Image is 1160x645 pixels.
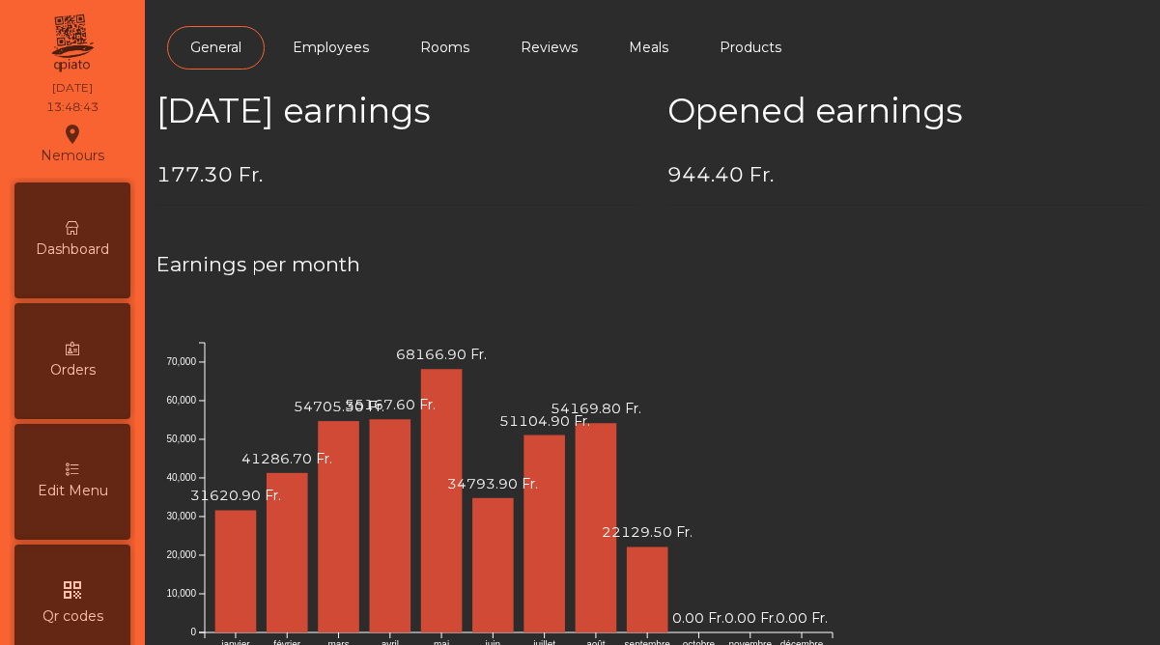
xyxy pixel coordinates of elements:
text: 0 [190,627,196,637]
a: Products [696,26,805,70]
span: Dashboard [36,239,109,260]
text: 40,000 [166,472,196,483]
div: Nemours [41,120,104,168]
h4: 177.30 Fr. [156,160,638,189]
text: 0.00 Fr. [724,609,777,627]
text: 0.00 Fr. [672,609,724,627]
text: 22129.50 Fr. [602,523,693,541]
div: 13:48:43 [46,98,99,116]
text: 60,000 [166,395,196,406]
span: Orders [50,360,96,380]
text: 41286.70 Fr. [241,450,332,467]
text: 0.00 Fr. [776,609,828,627]
text: 10,000 [166,588,196,599]
text: 51104.90 Fr. [499,411,590,429]
a: Rooms [397,26,493,70]
text: 34793.90 Fr. [447,475,538,492]
text: 70,000 [166,356,196,367]
div: [DATE] [52,79,93,97]
text: 31620.90 Fr. [190,487,281,504]
text: 20,000 [166,549,196,560]
a: Employees [269,26,392,70]
text: 50,000 [166,434,196,444]
h4: Earnings per month [156,250,1148,279]
a: General [167,26,265,70]
span: Edit Menu [38,481,108,501]
text: 68166.90 Fr. [396,346,487,363]
text: 54705.30 Fr. [294,398,384,415]
i: qr_code [61,578,84,602]
h2: Opened earnings [667,91,1149,131]
img: qpiato [48,10,96,77]
h4: 944.40 Fr. [667,160,1149,189]
text: 55167.60 Fr. [345,396,436,413]
text: 30,000 [166,511,196,521]
a: Reviews [497,26,601,70]
a: Meals [606,26,692,70]
i: location_on [61,123,84,146]
h2: [DATE] earnings [156,91,638,131]
span: Qr codes [42,606,103,627]
text: 54169.80 Fr. [551,400,641,417]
